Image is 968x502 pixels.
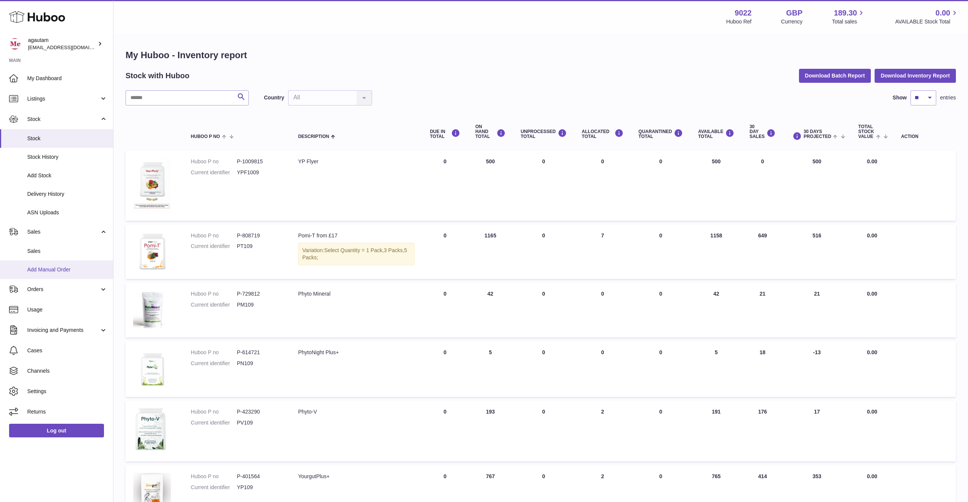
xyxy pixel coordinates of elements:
[9,424,104,437] a: Log out
[742,150,783,220] td: 0
[191,408,237,415] dt: Huboo P no
[422,150,468,220] td: 0
[298,408,414,415] div: Phyto-V
[735,8,752,18] strong: 9022
[659,473,662,479] span: 0
[468,401,513,462] td: 193
[27,367,107,375] span: Channels
[126,49,956,61] h1: My Huboo - Inventory report
[27,388,107,395] span: Settings
[468,225,513,279] td: 1165
[832,8,866,25] a: 189.30 Total sales
[27,347,107,354] span: Cases
[781,18,803,25] div: Currency
[834,8,857,18] span: 189.30
[133,290,171,328] img: product image
[430,129,460,139] div: DUE IN TOTAL
[27,306,107,313] span: Usage
[27,153,107,161] span: Stock History
[895,18,959,25] span: AVAILABLE Stock Total
[298,349,414,356] div: PhytoNight Plus+
[867,291,877,297] span: 0.00
[582,129,624,139] div: ALLOCATED Total
[742,283,783,338] td: 21
[867,473,877,479] span: 0.00
[659,409,662,415] span: 0
[27,248,107,255] span: Sales
[133,408,171,452] img: product image
[191,243,237,250] dt: Current identifier
[690,150,742,220] td: 500
[191,349,237,356] dt: Huboo P no
[574,150,631,220] td: 0
[191,360,237,367] dt: Current identifier
[237,243,283,250] dd: PT109
[513,225,574,279] td: 0
[133,349,171,387] img: product image
[133,232,171,270] img: product image
[298,158,414,165] div: YP Flyer
[298,134,329,139] span: Description
[302,247,407,260] span: Select Quantity = 1 Pack,3 Packs,5 Packs;
[237,169,283,176] dd: YPF1009
[422,341,468,397] td: 0
[513,150,574,220] td: 0
[237,360,283,367] dd: PN109
[783,401,851,462] td: 17
[513,401,574,462] td: 0
[742,401,783,462] td: 176
[27,75,107,82] span: My Dashboard
[237,158,283,165] dd: P-1009815
[468,150,513,220] td: 500
[9,38,20,50] img: info@naturemedical.co.uk
[27,286,99,293] span: Orders
[237,473,283,480] dd: P-401564
[690,401,742,462] td: 191
[574,283,631,338] td: 0
[468,283,513,338] td: 42
[191,232,237,239] dt: Huboo P no
[475,124,506,139] div: ON HAND Total
[940,94,956,101] span: entries
[237,290,283,297] dd: P-729812
[749,124,776,139] div: 30 DAY SALES
[935,8,950,18] span: 0.00
[574,401,631,462] td: 2
[237,484,283,491] dd: YP109
[698,129,734,139] div: AVAILABLE Total
[804,129,831,139] span: 30 DAYS PROJECTED
[783,150,851,220] td: 500
[867,232,877,239] span: 0.00
[191,301,237,308] dt: Current identifier
[726,18,752,25] div: Huboo Ref
[867,158,877,164] span: 0.00
[832,18,866,25] span: Total sales
[422,283,468,338] td: 0
[893,94,907,101] label: Show
[422,401,468,462] td: 0
[133,158,171,211] img: product image
[298,243,414,265] div: Variation:
[28,44,111,50] span: [EMAIL_ADDRESS][DOMAIN_NAME]
[783,341,851,397] td: -13
[659,291,662,297] span: 0
[27,209,107,216] span: ASN Uploads
[237,349,283,356] dd: P-614721
[237,419,283,426] dd: PV109
[27,116,99,123] span: Stock
[191,419,237,426] dt: Current identifier
[264,94,284,101] label: Country
[639,129,683,139] div: QUARANTINED Total
[298,232,414,239] div: Pomi-T from £17
[799,69,871,82] button: Download Batch Report
[422,225,468,279] td: 0
[690,341,742,397] td: 5
[521,129,567,139] div: UNPROCESSED Total
[895,8,959,25] a: 0.00 AVAILABLE Stock Total
[191,484,237,491] dt: Current identifier
[513,283,574,338] td: 0
[690,225,742,279] td: 1158
[191,169,237,176] dt: Current identifier
[191,290,237,297] dt: Huboo P no
[659,158,662,164] span: 0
